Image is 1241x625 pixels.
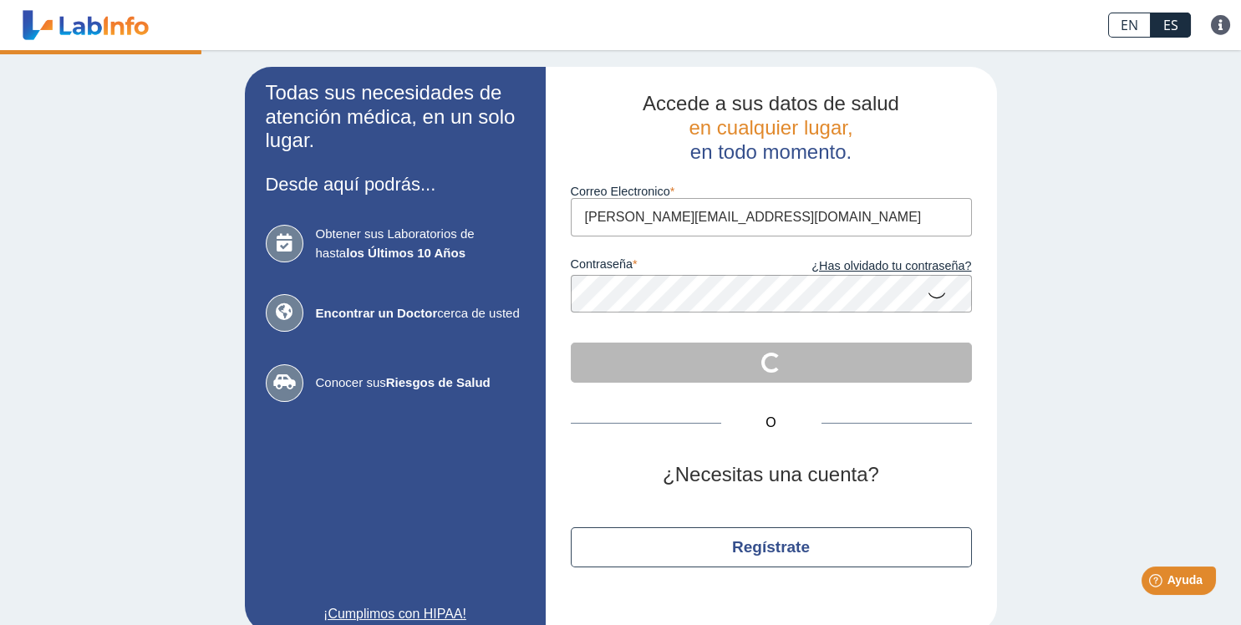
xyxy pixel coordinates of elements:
[316,304,525,323] span: cerca de usted
[721,413,821,433] span: O
[571,185,972,198] label: Correo Electronico
[1108,13,1151,38] a: EN
[316,225,525,262] span: Obtener sus Laboratorios de hasta
[571,527,972,567] button: Regístrate
[771,257,972,276] a: ¿Has olvidado tu contraseña?
[571,463,972,487] h2: ¿Necesitas una cuenta?
[346,246,465,260] b: los Últimos 10 Años
[386,375,491,389] b: Riesgos de Salud
[689,116,852,139] span: en cualquier lugar,
[266,81,525,153] h2: Todas sus necesidades de atención médica, en un solo lugar.
[571,257,771,276] label: contraseña
[266,174,525,195] h3: Desde aquí podrás...
[1092,560,1223,607] iframe: Help widget launcher
[316,373,525,393] span: Conocer sus
[690,140,852,163] span: en todo momento.
[643,92,899,114] span: Accede a sus datos de salud
[1151,13,1191,38] a: ES
[266,604,525,624] a: ¡Cumplimos con HIPAA!
[316,306,438,320] b: Encontrar un Doctor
